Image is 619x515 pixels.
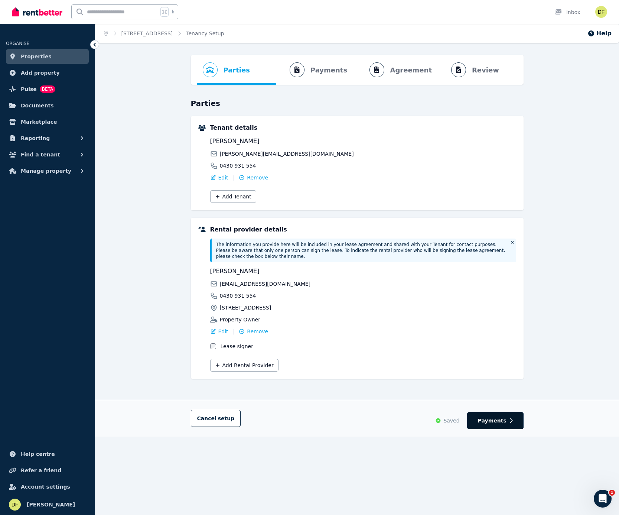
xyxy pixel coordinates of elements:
span: Add property [21,68,60,77]
span: Remove [247,174,268,181]
span: [EMAIL_ADDRESS][DOMAIN_NAME] [220,280,311,288]
h5: Rental provider details [210,225,516,234]
button: Remove [239,328,268,335]
button: Manage property [6,163,89,178]
span: Account settings [21,482,70,491]
button: Parties [197,55,256,85]
span: Marketplace [21,117,57,126]
img: Rental providers [198,227,206,232]
p: The information you provide here will be included in your lease agreement and shared with your Te... [216,242,506,259]
nav: Breadcrumb [95,24,233,43]
span: Saved [443,417,459,424]
div: Inbox [554,9,580,16]
span: setup [218,415,235,422]
h5: Tenant details [210,123,516,132]
span: Manage property [21,166,71,175]
button: Add Tenant [210,190,256,203]
a: [STREET_ADDRESS] [121,30,173,36]
span: [PERSON_NAME] [210,137,361,146]
span: 0430 931 554 [220,162,256,169]
h3: Parties [191,98,524,108]
span: Remove [247,328,268,335]
span: Edit [218,174,228,181]
span: 0430 931 554 [220,292,256,299]
button: Find a tenant [6,147,89,162]
span: Properties [21,52,52,61]
a: PulseBETA [6,82,89,97]
span: Parties [224,65,250,75]
a: Refer a friend [6,463,89,478]
span: Help centre [21,450,55,459]
button: Add Rental Provider [210,359,278,372]
span: | [233,328,235,335]
span: [STREET_ADDRESS] [220,304,271,311]
span: ORGANISE [6,41,29,46]
span: Documents [21,101,54,110]
a: Account settings [6,479,89,494]
img: David Feng [9,499,21,511]
span: Find a tenant [21,150,60,159]
span: 1 [609,490,615,496]
span: Cancel [197,415,235,421]
button: Cancelsetup [191,410,241,427]
span: Pulse [21,85,37,94]
span: Payments [478,417,506,424]
span: [PERSON_NAME] [210,267,361,276]
a: Help centre [6,447,89,461]
span: Tenancy Setup [186,30,224,37]
span: k [172,9,174,15]
span: Refer a friend [21,466,61,475]
label: Lease signer [221,343,253,350]
button: Payments [467,412,524,429]
button: Reporting [6,131,89,146]
button: Help [587,29,612,38]
a: Marketplace [6,114,89,129]
nav: Progress [191,55,524,85]
iframe: Intercom live chat [594,490,612,508]
button: Remove [239,174,268,181]
a: Documents [6,98,89,113]
button: Edit [210,328,228,335]
span: Property Owner [220,316,260,323]
span: [PERSON_NAME] [27,500,75,509]
span: | [233,174,235,181]
span: BETA [40,85,55,93]
span: Reporting [21,134,50,143]
a: Add property [6,65,89,80]
button: Edit [210,174,228,181]
span: [PERSON_NAME][EMAIL_ADDRESS][DOMAIN_NAME] [220,150,354,158]
img: David Feng [595,6,607,18]
a: Properties [6,49,89,64]
span: Edit [218,328,228,335]
img: RentBetter [12,6,62,17]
